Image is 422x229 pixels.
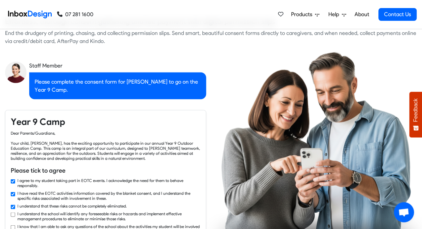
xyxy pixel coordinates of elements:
a: Open chat [394,202,414,222]
a: Help [326,8,349,21]
label: I agree to my student taking part in EOTC events. I acknowledge the need for them to behave respo... [17,178,200,188]
h6: Please tick to agree [11,166,200,175]
button: Feedback - Show survey [409,92,422,137]
a: 07 281 1600 [57,10,93,18]
a: Products [288,8,322,21]
div: Dear Parents/Guardians, Your child, [PERSON_NAME], has the exciting opportunity to participate in... [11,130,200,161]
label: I have read the EOTC activities information covered by the blanket consent, and I understand the ... [17,190,200,200]
label: I understand the school will identify any foreseeable risks or hazards and implement effective ma... [17,211,200,221]
img: staff_avatar.png [5,61,27,83]
a: About [353,8,371,21]
h4: Year 9 Camp [11,116,200,128]
label: I understand that these risks cannot be completely eliminated. [17,203,127,208]
span: Feedback [413,98,419,122]
div: Please complete the consent form for [PERSON_NAME] to go on the Year 9 Camp. [29,72,206,99]
span: Products [291,10,315,18]
span: Help [328,10,342,18]
div: Staff Member [29,61,206,70]
div: End the drudgery of printing, chasing, and collecting permission slips. Send smart, beautiful con... [5,29,417,45]
a: Contact Us [378,8,417,21]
